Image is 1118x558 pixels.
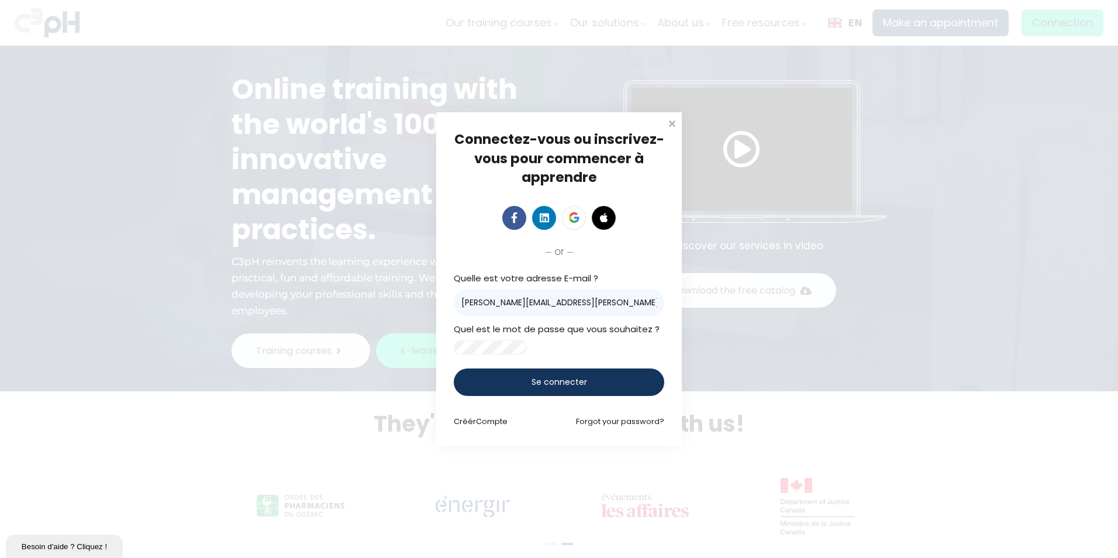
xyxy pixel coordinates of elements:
[476,416,508,427] span: Compte
[454,289,664,316] input: E-mail ?
[532,376,587,388] span: Se connecter
[576,416,664,427] a: Forgot your password?
[454,416,508,427] a: CréérCompte
[6,532,125,558] iframe: chat widget
[554,243,564,260] span: or
[454,130,664,186] span: Connectez-vous ou inscrivez-vous pour commencer à apprendre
